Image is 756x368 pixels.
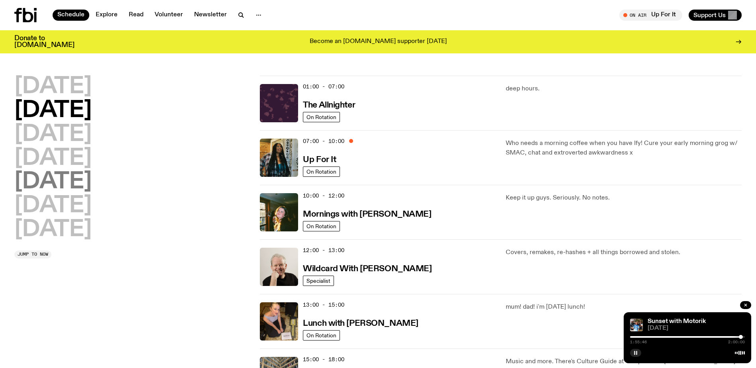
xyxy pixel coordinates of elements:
[506,302,742,312] p: mum! dad! i'm [DATE] lunch!
[619,10,682,21] button: On AirUp For It
[14,251,51,258] button: Jump to now
[14,35,75,49] h3: Donate to [DOMAIN_NAME]
[506,139,742,158] p: Who needs a morning coffee when you have Ify! Cure your early morning grog w/ SMAC, chat and extr...
[303,318,418,328] a: Lunch with [PERSON_NAME]
[506,193,742,203] p: Keep it up guys. Seriously. No notes.
[506,84,742,94] p: deep hours.
[303,100,355,110] a: The Allnighter
[303,156,336,164] h3: Up For It
[306,332,336,338] span: On Rotation
[303,112,340,122] a: On Rotation
[150,10,188,21] a: Volunteer
[506,248,742,257] p: Covers, remakes, re-hashes + all things borrowed and stolen.
[306,168,336,174] span: On Rotation
[306,223,336,229] span: On Rotation
[189,10,232,21] a: Newsletter
[14,123,92,146] button: [DATE]
[260,248,298,286] img: Stuart is smiling charmingly, wearing a black t-shirt against a stark white background.
[303,154,336,164] a: Up For It
[303,356,344,363] span: 15:00 - 18:00
[260,139,298,177] img: Ify - a Brown Skin girl with black braided twists, looking up to the side with her tongue stickin...
[303,276,334,286] a: Specialist
[303,301,344,309] span: 13:00 - 15:00
[303,265,432,273] h3: Wildcard With [PERSON_NAME]
[14,100,92,122] button: [DATE]
[14,195,92,217] button: [DATE]
[260,302,298,341] img: SLC lunch cover
[260,193,298,231] img: Freya smiles coyly as she poses for the image.
[303,247,344,254] span: 12:00 - 13:00
[303,192,344,200] span: 10:00 - 12:00
[630,319,643,331] img: Andrew, Reenie, and Pat stand in a row, smiling at the camera, in dappled light with a vine leafe...
[303,101,355,110] h3: The Allnighter
[124,10,148,21] a: Read
[14,76,92,98] button: [DATE]
[53,10,89,21] a: Schedule
[693,12,726,19] span: Support Us
[303,330,340,341] a: On Rotation
[14,219,92,241] button: [DATE]
[303,166,340,177] a: On Rotation
[648,318,706,325] a: Sunset with Motorik
[630,340,647,344] span: 1:55:46
[18,252,48,256] span: Jump to now
[306,278,330,284] span: Specialist
[14,147,92,170] button: [DATE]
[303,210,431,219] h3: Mornings with [PERSON_NAME]
[91,10,122,21] a: Explore
[303,263,432,273] a: Wildcard With [PERSON_NAME]
[648,325,745,331] span: [DATE]
[689,10,742,21] button: Support Us
[303,221,340,231] a: On Rotation
[728,340,745,344] span: 2:00:00
[303,209,431,219] a: Mornings with [PERSON_NAME]
[310,38,447,45] p: Become an [DOMAIN_NAME] supporter [DATE]
[303,83,344,90] span: 01:00 - 07:00
[303,137,344,145] span: 07:00 - 10:00
[303,319,418,328] h3: Lunch with [PERSON_NAME]
[306,114,336,120] span: On Rotation
[14,171,92,193] button: [DATE]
